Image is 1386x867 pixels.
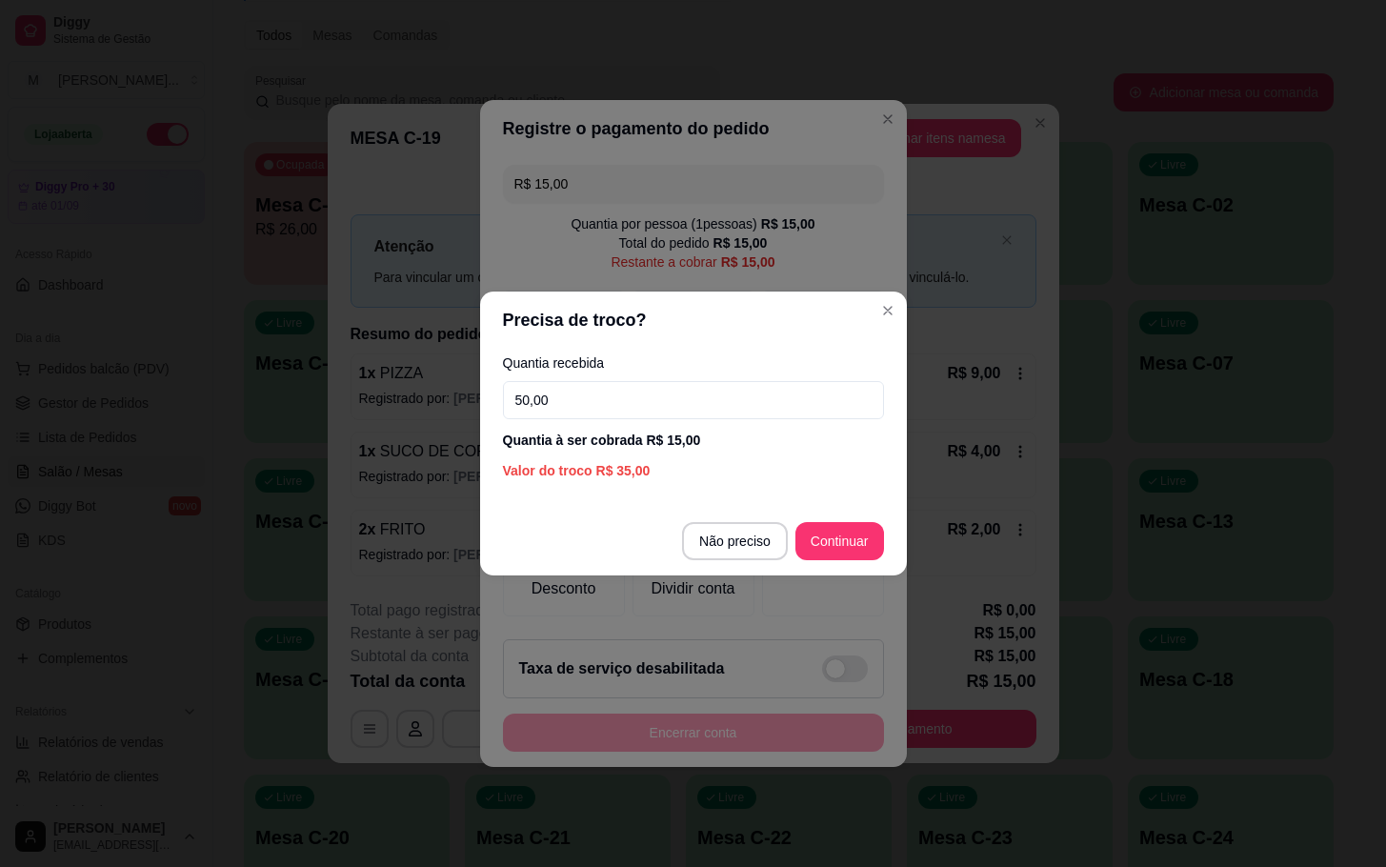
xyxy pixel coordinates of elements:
[682,522,788,560] button: Não preciso
[503,461,884,480] div: Valor do troco R$ 35,00
[873,295,903,326] button: Close
[503,431,884,450] div: Quantia à ser cobrada R$ 15,00
[503,356,884,370] label: Quantia recebida
[795,522,884,560] button: Continuar
[480,292,907,349] header: Precisa de troco?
